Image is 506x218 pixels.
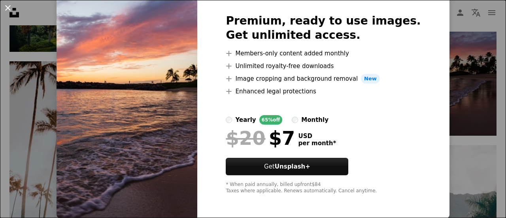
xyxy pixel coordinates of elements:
input: yearly65%off [226,117,232,123]
div: 65% off [259,115,283,125]
div: monthly [301,115,329,125]
button: GetUnsplash+ [226,158,348,175]
input: monthly [292,117,298,123]
li: Unlimited royalty-free downloads [226,61,421,71]
span: New [361,74,380,83]
h2: Premium, ready to use images. Get unlimited access. [226,14,421,42]
li: Image cropping and background removal [226,74,421,83]
li: Members-only content added monthly [226,49,421,58]
div: yearly [235,115,256,125]
strong: Unsplash+ [275,163,310,170]
div: * When paid annually, billed upfront $84 Taxes where applicable. Renews automatically. Cancel any... [226,182,421,194]
span: USD [298,133,336,140]
div: $7 [226,128,295,148]
span: $20 [226,128,265,148]
li: Enhanced legal protections [226,87,421,96]
span: per month * [298,140,336,147]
